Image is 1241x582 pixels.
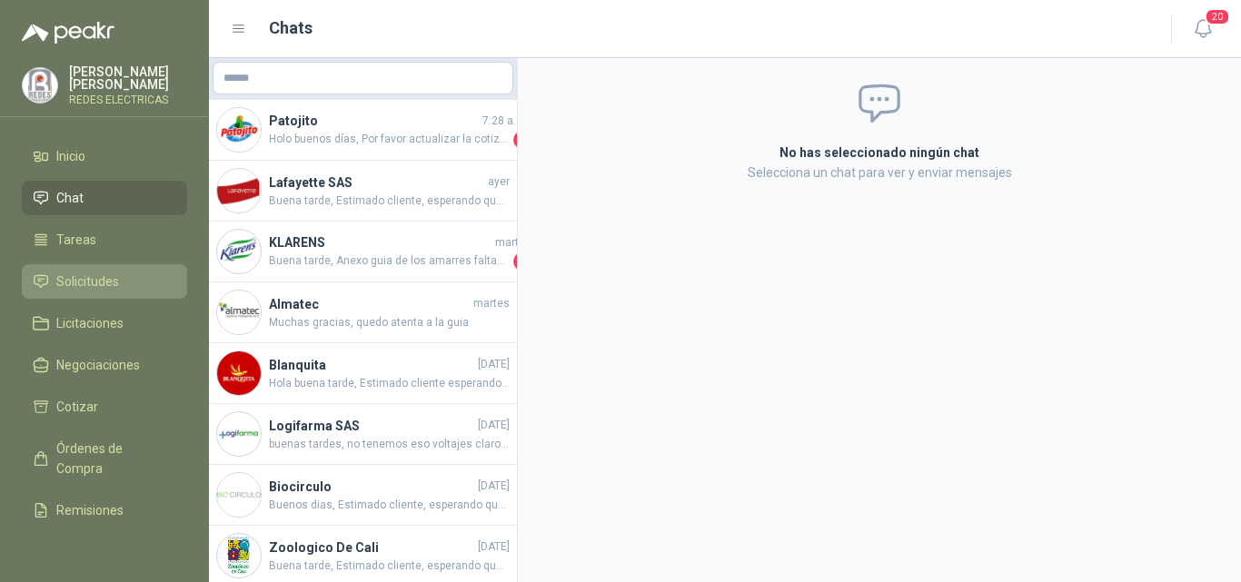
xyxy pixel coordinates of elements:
p: Selecciona un chat para ver y enviar mensajes [562,163,1196,182]
img: Company Logo [217,351,261,395]
span: martes [495,234,531,252]
h4: KLARENS [269,232,491,252]
span: martes [473,295,510,312]
a: Company LogoLogifarma SAS[DATE]buenas tardes, no tenemos eso voltajes claros aun, aceite [209,404,517,465]
img: Company Logo [217,169,261,212]
span: Holo buenos días, Por favor actualizar la cotización [269,131,510,149]
a: Órdenes de Compra [22,431,187,486]
h4: Patojito [269,111,479,131]
a: Company LogoPatojito7:28 a. m.Holo buenos días, Por favor actualizar la cotización1 [209,100,517,161]
span: 1 [513,252,531,271]
span: 20 [1205,8,1230,25]
span: 7:28 a. m. [482,113,531,130]
img: Logo peakr [22,22,114,44]
span: Buenos dias, Estimado cliente, esperando que se encuentre bien, le informo que la referencia GC61... [269,497,510,514]
a: Chat [22,181,187,215]
a: Company LogoLafayette SASayerBuena tarde, Estimado cliente, esperando que se encuentre bien, info... [209,161,517,222]
span: Órdenes de Compra [56,439,170,478]
a: Company LogoBiocirculo[DATE]Buenos dias, Estimado cliente, esperando que se encuentre bien, le in... [209,465,517,526]
span: Licitaciones [56,313,124,333]
h4: Almatec [269,294,470,314]
span: Buena tarde, Estimado cliente, esperando que se encuentre bien, los amarres que distribuimos solo... [269,557,510,575]
span: Remisiones [56,500,124,520]
span: Tareas [56,230,96,250]
h4: Zoologico De Cali [269,538,474,557]
img: Company Logo [217,291,261,334]
img: Company Logo [217,534,261,577]
img: Company Logo [217,108,261,152]
button: 20 [1186,13,1219,45]
span: Inicio [56,146,85,166]
a: Company LogoBlanquita[DATE]Hola buena tarde, Estimado cliente esperando que se encuentre bien, re... [209,343,517,404]
a: Licitaciones [22,306,187,340]
h1: Chats [269,15,313,41]
span: Muchas gracias, quedo atenta a la guia [269,314,510,331]
span: [DATE] [478,356,510,373]
h4: Lafayette SAS [269,173,484,192]
a: Remisiones [22,493,187,528]
a: Negociaciones [22,348,187,382]
img: Company Logo [217,412,261,456]
img: Company Logo [23,68,57,103]
a: Cotizar [22,390,187,424]
span: ayer [488,173,510,191]
span: [DATE] [478,538,510,556]
span: 1 [513,131,531,149]
a: Company LogoAlmatecmartesMuchas gracias, quedo atenta a la guia [209,282,517,343]
h4: Logifarma SAS [269,416,474,436]
span: Buena tarde, Anexo guia de los amarres faltantes, me indican que se esta entregando mañana. [269,252,510,271]
span: Hola buena tarde, Estimado cliente esperando que se encuentre bien, revisando la solicitud me ind... [269,375,510,392]
p: REDES ELECTRICAS [69,94,187,105]
span: Negociaciones [56,355,140,375]
img: Company Logo [217,473,261,517]
a: Tareas [22,222,187,257]
a: Solicitudes [22,264,187,299]
span: Solicitudes [56,271,119,291]
span: Chat [56,188,84,208]
span: buenas tardes, no tenemos eso voltajes claros aun, aceite [269,436,510,453]
span: Buena tarde, Estimado cliente, esperando que se encuentre bien, informo que las cajas ya fueron e... [269,192,510,210]
a: Company LogoKLARENSmartesBuena tarde, Anexo guia de los amarres faltantes, me indican que se esta... [209,222,517,282]
img: Company Logo [217,230,261,273]
a: Inicio [22,139,187,173]
h4: Biocirculo [269,477,474,497]
a: Configuración [22,535,187,569]
span: [DATE] [478,478,510,495]
span: Cotizar [56,397,98,417]
h2: No has seleccionado ningún chat [562,143,1196,163]
span: [DATE] [478,417,510,434]
h4: Blanquita [269,355,474,375]
p: [PERSON_NAME] [PERSON_NAME] [69,65,187,91]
